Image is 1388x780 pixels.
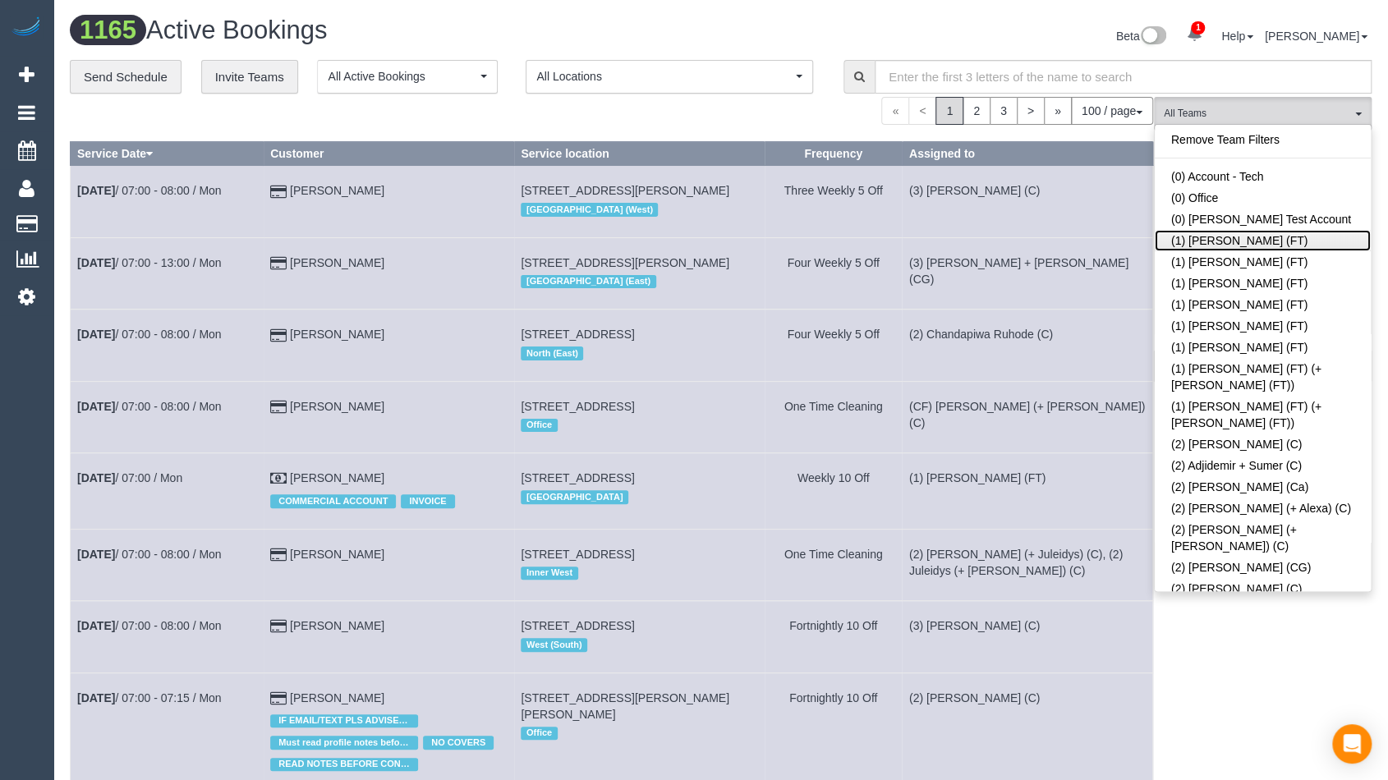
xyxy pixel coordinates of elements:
td: Schedule date [71,453,264,529]
i: Check Payment [270,473,287,484]
span: [GEOGRAPHIC_DATA] [521,490,628,503]
b: [DATE] [77,619,115,632]
div: Location [521,415,757,436]
i: Credit Card Payment [270,330,287,342]
a: > [1017,97,1045,125]
img: Automaid Logo [10,16,43,39]
i: Credit Card Payment [270,258,287,269]
b: [DATE] [77,548,115,561]
a: (1) [PERSON_NAME] (FT) [1155,337,1371,358]
span: All Active Bookings [328,68,476,85]
span: [STREET_ADDRESS] [521,471,634,484]
td: Frequency [765,381,902,452]
a: Invite Teams [201,60,298,94]
span: North (East) [521,346,583,360]
input: Enter the first 3 letters of the name to search [875,60,1372,94]
div: Location [521,342,757,364]
td: Schedule date [71,310,264,381]
td: Service location [514,453,765,529]
span: [GEOGRAPHIC_DATA] (East) [521,275,655,288]
span: West (South) [521,638,587,651]
div: Open Intercom Messenger [1332,724,1372,764]
div: Location [521,723,757,744]
i: Credit Card Payment [270,621,287,632]
td: Customer [264,529,514,600]
a: [PERSON_NAME] [290,184,384,197]
td: Customer [264,381,514,452]
button: 100 / page [1071,97,1153,125]
span: NO COVERS [423,736,494,749]
a: [PERSON_NAME] [290,691,384,704]
span: [STREET_ADDRESS] [521,548,634,561]
span: Inner West [521,567,577,580]
span: COMMERCIAL ACCOUNT [270,494,396,507]
td: Customer [264,601,514,672]
td: Assigned to [902,310,1152,381]
a: 3 [990,97,1018,125]
td: Service location [514,529,765,600]
th: Assigned to [902,142,1152,166]
div: Location [521,271,757,292]
a: [DATE]/ 07:00 - 07:15 / Mon [77,691,222,704]
td: Service location [514,310,765,381]
a: [DATE]/ 07:00 - 08:00 / Mon [77,548,222,561]
b: [DATE] [77,400,115,413]
td: Customer [264,453,514,529]
img: New interface [1139,26,1166,48]
span: All Locations [536,68,792,85]
span: [STREET_ADDRESS][PERSON_NAME][PERSON_NAME] [521,691,729,721]
span: 1165 [70,15,146,45]
th: Service Date [71,142,264,166]
a: [PERSON_NAME] [290,328,384,341]
a: [PERSON_NAME] [290,471,384,484]
span: IF EMAIL/TEXT PLS ADVISE WHAT ADDRESS WE ARE REFERRING TOO [270,714,418,727]
span: All Teams [1164,107,1351,121]
td: Assigned to [902,453,1152,529]
a: (0) Account - Tech [1155,166,1371,187]
a: 1 [1178,16,1210,53]
div: Location [521,634,757,655]
a: » [1044,97,1072,125]
a: [DATE]/ 07:00 - 13:00 / Mon [77,256,222,269]
a: [DATE]/ 07:00 - 08:00 / Mon [77,400,222,413]
th: Customer [264,142,514,166]
th: Frequency [765,142,902,166]
b: [DATE] [77,256,115,269]
h1: Active Bookings [70,16,709,44]
td: Frequency [765,166,902,237]
span: Must read profile notes before altering [PERSON_NAME] [270,736,418,749]
span: [GEOGRAPHIC_DATA] (West) [521,203,658,216]
a: (2) [PERSON_NAME] (C) [1155,434,1371,455]
a: [PERSON_NAME] [290,548,384,561]
a: (2) [PERSON_NAME] (+ Alexa) (C) [1155,498,1371,519]
span: [STREET_ADDRESS][PERSON_NAME] [521,184,729,197]
td: Assigned to [902,381,1152,452]
td: Schedule date [71,529,264,600]
td: Frequency [765,310,902,381]
a: (1) [PERSON_NAME] (FT) (+[PERSON_NAME] (FT)) [1155,396,1371,434]
nav: Pagination navigation [881,97,1153,125]
td: Frequency [765,237,902,309]
span: INVOICE [401,494,454,507]
a: (1) [PERSON_NAME] (FT) [1155,273,1371,294]
a: [DATE]/ 07:00 - 08:00 / Mon [77,619,222,632]
a: (1) [PERSON_NAME] (FT) [1155,230,1371,251]
span: Office [521,419,557,432]
td: Customer [264,237,514,309]
a: (0) Office [1155,187,1371,209]
b: [DATE] [77,328,115,341]
td: Customer [264,166,514,237]
button: All Locations [526,60,813,94]
a: Beta [1116,30,1167,43]
div: Location [521,562,757,584]
b: [DATE] [77,184,115,197]
td: Schedule date [71,381,264,452]
a: [PERSON_NAME] [1265,30,1367,43]
a: (0) [PERSON_NAME] Test Account [1155,209,1371,230]
a: 2 [963,97,990,125]
span: « [881,97,909,125]
a: [PERSON_NAME] [290,400,384,413]
span: [STREET_ADDRESS] [521,619,634,632]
